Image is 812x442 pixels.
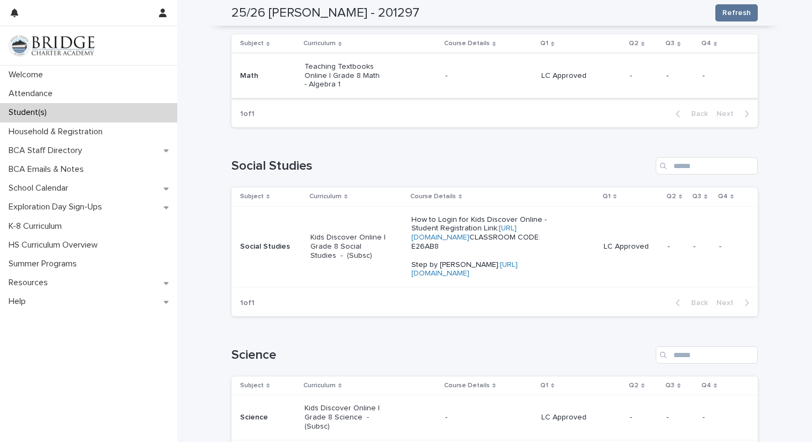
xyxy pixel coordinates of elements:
p: Subject [240,380,264,392]
h1: Social Studies [231,158,651,174]
input: Search [656,346,758,364]
span: Back [685,299,708,307]
span: Back [685,110,708,118]
button: Refresh [715,4,758,21]
button: Back [667,109,712,119]
button: Next [712,109,758,119]
p: - [702,71,741,81]
p: - [666,71,694,81]
p: LC Approved [604,242,659,251]
p: Kids Discover Online | Grade 8 Social Studies - (Subsc) [310,233,387,260]
p: - [445,413,533,422]
p: - [630,413,658,422]
input: Search [656,157,758,175]
p: Course Details [410,191,456,202]
p: Q2 [629,380,639,392]
p: Q1 [540,380,548,392]
span: Next [716,110,740,118]
p: - [445,71,533,81]
p: Math [240,71,296,81]
tr: ScienceKids Discover Online | Grade 8 Science - (Subsc)-LC Approved--- [231,395,758,440]
p: BCA Staff Directory [4,146,91,156]
tr: MathTeaching Textbooks Online | Grade 8 Math - Algebra 1-LC Approved--- [231,53,758,98]
p: Household & Registration [4,127,111,137]
p: Q4 [701,38,711,49]
p: Resources [4,278,56,288]
p: Q1 [603,191,611,202]
p: - [668,242,685,251]
button: Next [712,298,758,308]
p: Curriculum [309,191,342,202]
p: Q4 [701,380,711,392]
p: - [693,242,711,251]
tr: Social StudiesKids Discover Online | Grade 8 Social Studies - (Subsc)How to Login for Kids Discov... [231,206,758,287]
p: Social Studies [240,242,302,251]
p: Q4 [718,191,728,202]
p: Welcome [4,70,52,80]
p: 1 of 1 [231,101,263,127]
p: HS Curriculum Overview [4,240,106,250]
p: Q1 [540,38,548,49]
p: Kids Discover Online | Grade 8 Science - (Subsc) [305,404,381,431]
p: Q3 [665,38,675,49]
img: V1C1m3IdTEidaUdm9Hs0 [9,35,95,56]
p: Q3 [665,380,675,392]
h1: Science [231,347,651,363]
span: Refresh [722,8,751,18]
p: LC Approved [541,413,618,422]
p: Curriculum [303,380,336,392]
p: - [719,242,741,251]
h2: 25/26 [PERSON_NAME] - 201297 [231,5,419,21]
p: Q3 [692,191,701,202]
p: Q2 [666,191,676,202]
p: Course Details [444,380,490,392]
p: Q2 [629,38,639,49]
p: Curriculum [303,38,336,49]
p: Subject [240,38,264,49]
p: Subject [240,191,264,202]
p: Summer Programs [4,259,85,269]
p: Course Details [444,38,490,49]
p: Exploration Day Sign-Ups [4,202,111,212]
p: How to Login for Kids Discover Online - Student Registration Link: CLASSROOM CODE: E26AB8 Step by... [411,215,565,279]
p: K-8 Curriculum [4,221,70,231]
p: Teaching Textbooks Online | Grade 8 Math - Algebra 1 [305,62,381,89]
p: Science [240,413,296,422]
p: 1 of 1 [231,290,263,316]
p: School Calendar [4,183,77,193]
button: Back [667,298,712,308]
p: Attendance [4,89,61,99]
span: Next [716,299,740,307]
p: BCA Emails & Notes [4,164,92,175]
p: Student(s) [4,107,55,118]
p: Help [4,296,34,307]
p: - [630,71,658,81]
p: - [666,413,694,422]
p: - [702,413,741,422]
p: LC Approved [541,71,618,81]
